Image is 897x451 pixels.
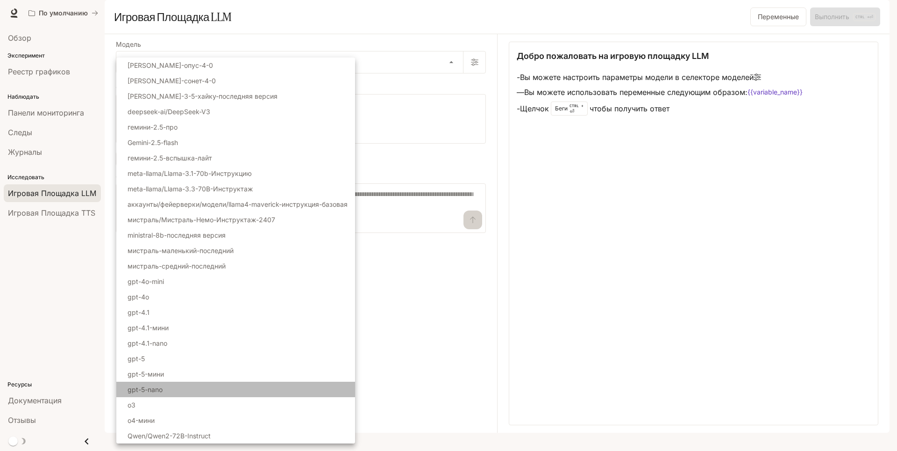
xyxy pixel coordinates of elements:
[128,370,164,378] ya-tr-span: gpt-5-мини
[128,138,178,146] ya-tr-span: Gemini-2.5-flash
[128,61,213,69] ya-tr-span: [PERSON_NAME]-опус-4-0
[128,416,155,424] ya-tr-span: o4-мини
[128,401,135,409] ya-tr-span: o3
[128,293,149,301] ya-tr-span: gpt-4o
[128,386,163,393] ya-tr-span: gpt-5-nano
[128,77,216,85] ya-tr-span: [PERSON_NAME]-сонет-4-0
[128,231,226,239] ya-tr-span: ministral-8b-последняя версия
[128,324,169,332] ya-tr-span: gpt-4.1-мини
[128,262,226,270] ya-tr-span: мистраль-средний-последний
[128,154,212,162] ya-tr-span: гемини-2.5-вспышка-лайт
[128,277,164,285] ya-tr-span: gpt-4o-mini
[128,339,167,347] ya-tr-span: gpt-4.1-nano
[128,108,210,116] ya-tr-span: deepseek-ai/DeepSeek-V3
[128,432,211,440] ya-tr-span: Qwen/Qwen2-72B-Instruct
[128,247,234,255] ya-tr-span: мистраль-маленький-последний
[128,169,252,177] ya-tr-span: meta-llama/Llama-3.1-70b-Инструкцию
[128,355,145,363] ya-tr-span: gpt-5
[128,216,275,224] ya-tr-span: мистраль/Мистраль-Немо-Инструктаж-2407
[128,308,149,316] ya-tr-span: gpt-4.1
[128,185,253,193] ya-tr-span: meta-llama/Llama-3.3-70B-Инструктаж
[128,123,178,131] ya-tr-span: гемини-2.5-про
[128,92,278,100] ya-tr-span: [PERSON_NAME]-3-5-хайку-последняя версия
[128,200,348,208] ya-tr-span: аккаунты/фейерверки/модели/llama4-maverick-инструкция-базовая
